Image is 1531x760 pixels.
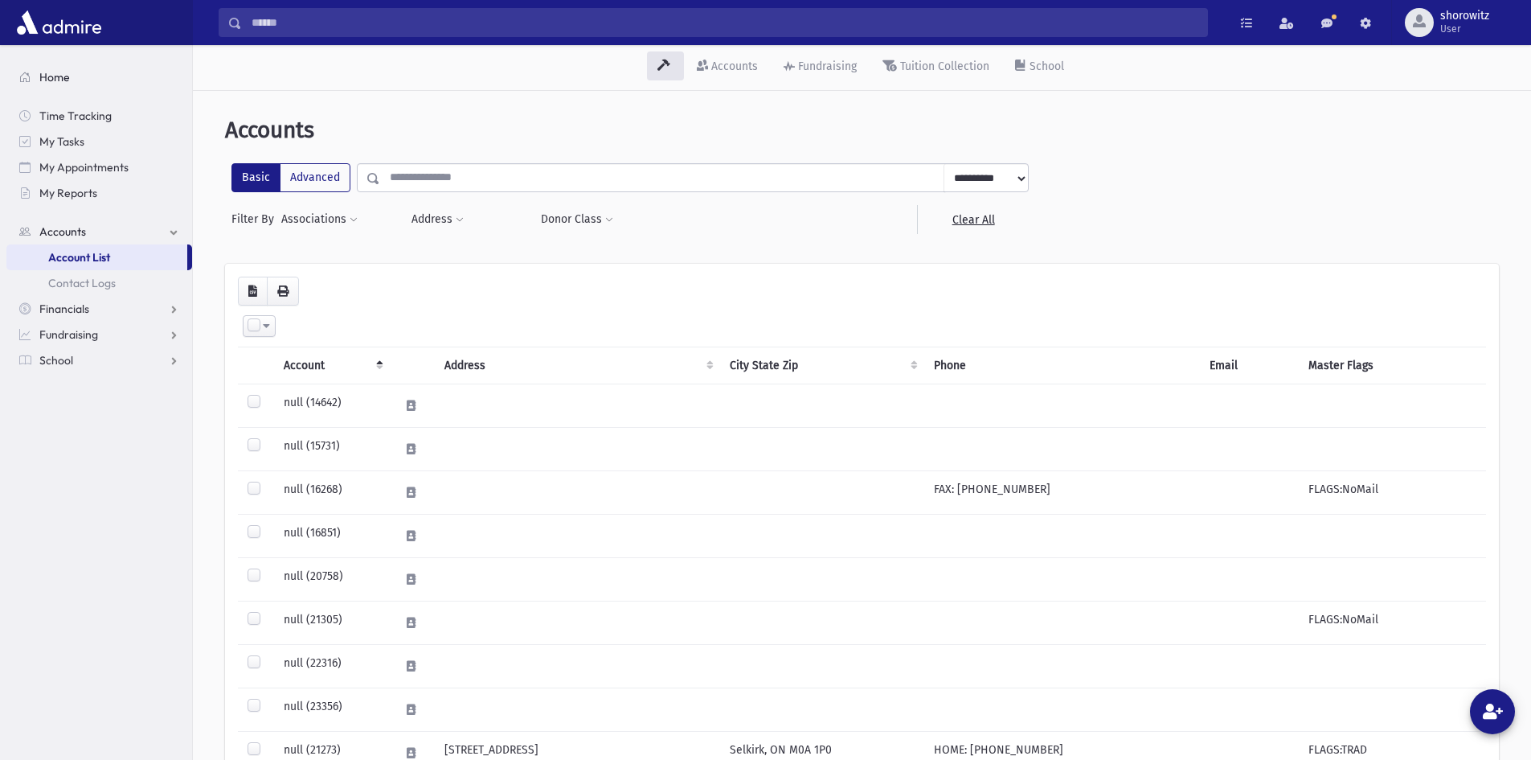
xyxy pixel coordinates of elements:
span: Home [39,70,70,84]
td: null (20758) [274,558,390,602]
a: Time Tracking [6,103,192,129]
a: Accounts [6,219,192,244]
span: User [1440,23,1489,35]
td: null (16851) [274,515,390,558]
a: School [6,347,192,373]
img: AdmirePro [13,6,105,39]
a: Fundraising [771,45,870,90]
div: Tuition Collection [897,60,989,73]
input: Search [242,8,1207,37]
td: FLAGS:NoMail [1299,602,1486,645]
label: Advanced [280,163,350,192]
th: City State Zip : activate to sort column ascending [720,347,924,384]
span: Fundraising [39,327,98,342]
th: Phone [924,347,1200,384]
a: My Reports [6,180,192,206]
span: Financials [39,302,89,316]
button: CSV [238,277,268,306]
button: Donor Class [540,205,614,234]
button: Address [411,205,465,234]
td: FAX: [PHONE_NUMBER] [924,471,1200,515]
span: Filter By [231,211,280,228]
div: School [1026,60,1064,73]
td: null (21305) [274,602,390,645]
th: Address : activate to sort column ascending [435,347,720,384]
span: Accounts [225,117,314,143]
th: Email [1200,347,1299,384]
span: shorowitz [1440,10,1489,23]
div: Fundraising [795,60,857,73]
td: null (14642) [274,384,390,428]
a: Tuition Collection [870,45,1002,90]
button: Associations [280,205,358,234]
a: Contact Logs [6,270,192,296]
td: null (15731) [274,428,390,471]
a: School [1002,45,1077,90]
a: Home [6,64,192,90]
div: FilterModes [231,163,350,192]
a: My Tasks [6,129,192,154]
span: Time Tracking [39,109,112,123]
td: null (23356) [274,688,390,732]
span: Account List [48,250,110,265]
div: Accounts [708,60,758,73]
span: My Reports [39,186,97,200]
td: FLAGS:NoMail [1299,471,1486,515]
a: Fundraising [6,322,192,347]
a: My Appointments [6,154,192,180]
th: Account: activate to sort column descending [274,347,390,384]
td: null (16268) [274,471,390,515]
span: Accounts [39,224,86,239]
a: Account List [6,244,187,270]
button: Print [267,277,299,306]
a: Clear All [917,205,1029,234]
label: Basic [231,163,280,192]
span: My Appointments [39,160,129,175]
span: Contact Logs [48,276,116,290]
span: My Tasks [39,134,84,149]
a: Financials [6,296,192,322]
th: Master Flags [1299,347,1486,384]
td: null (22316) [274,645,390,688]
span: School [39,353,73,368]
a: Accounts [684,45,771,90]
